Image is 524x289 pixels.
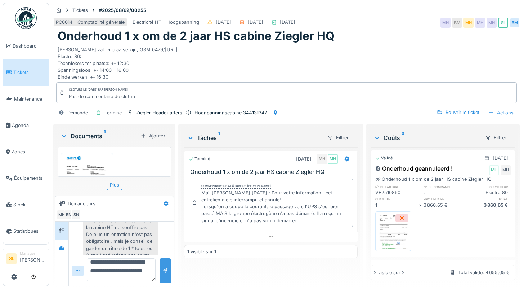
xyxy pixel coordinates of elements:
[373,133,479,142] div: Coûts
[187,133,321,142] div: Tâches
[12,148,46,155] span: Zones
[485,108,517,118] div: Actions
[63,155,111,223] img: k0hczxnwxv503i9pubjhwlay0e9a
[375,184,419,189] h6: n° de facture
[281,109,283,116] div: .
[501,165,511,175] div: MH
[440,18,451,28] div: MH
[189,156,210,162] div: Terminé
[487,18,497,28] div: MH
[475,18,485,28] div: MH
[218,133,220,142] sup: 1
[377,213,409,249] img: k0hczxnwxv503i9pubjhwlay0e9a
[375,189,419,196] div: VF2510860
[296,156,312,162] div: [DATE]
[13,43,46,49] span: Dashboard
[493,264,508,271] div: [DATE]
[6,251,46,268] a: SL Manager[PERSON_NAME]
[104,132,106,140] sup: 1
[424,189,467,196] div: .
[14,96,46,102] span: Maintenance
[3,139,49,165] a: Zones
[3,165,49,191] a: Équipements
[67,109,88,116] div: Demande
[3,86,49,112] a: Maintenance
[375,202,419,209] div: 1
[489,165,499,175] div: MH
[324,132,352,143] div: Filtrer
[328,154,338,164] div: MH
[190,168,354,175] h3: Onderhoud 1 x om de 2 jaar HS cabine Ziegler HQ
[68,200,95,207] div: Demandeurs
[6,253,17,264] li: SL
[402,133,404,142] sup: 2
[194,109,267,116] div: Hoogpanningscabine 34A131347
[13,228,46,235] span: Statistiques
[104,109,122,116] div: Terminé
[13,69,46,76] span: Tickets
[58,29,335,43] h1: Onderhoud 1 x om de 2 jaar HS cabine Ziegler HQ
[12,122,46,129] span: Agenda
[498,18,508,28] div: SL
[57,210,67,220] div: MH
[375,197,419,201] h6: quantité
[424,184,467,189] h6: n° de commande
[424,202,467,209] div: 3 860,65 €
[317,154,327,164] div: MH
[136,109,182,116] div: Ziegler Headquarters
[3,59,49,86] a: Tickets
[374,269,405,276] div: 2 visible sur 2
[248,19,263,26] div: [DATE]
[71,210,81,220] div: SN
[3,192,49,218] a: Stock
[69,87,128,92] div: Clôturé le [DATE] par [PERSON_NAME]
[20,251,46,256] div: Manager
[216,19,231,26] div: [DATE]
[452,18,462,28] div: BM
[493,155,508,162] div: [DATE]
[510,18,520,28] div: BM
[201,189,349,224] div: Mail [PERSON_NAME] [DATE] : Pour votre information . cet entretien a été interrompu et annulé! Lo...
[463,18,474,28] div: MH
[424,197,467,201] h6: prix unitaire
[419,202,424,209] div: ×
[467,189,511,196] div: Electro 80
[467,197,511,201] h6: total
[3,218,49,244] a: Statistiques
[13,201,46,208] span: Stock
[201,184,271,189] div: Commentaire de clôture de [PERSON_NAME]
[138,131,168,141] div: Ajouter
[467,202,511,209] div: 3 860,65 €
[375,164,453,173] div: Onderhoud geannuleerd !
[3,112,49,139] a: Agenda
[56,19,125,26] div: PC0014 - Comptabilité générale
[187,248,216,255] div: 1 visible sur 1
[15,7,37,29] img: Badge_color-CXgf-gQk.svg
[467,184,511,189] h6: fournisseur
[375,176,492,183] div: Onderhoud 1 x om de 2 jaar HS cabine Ziegler HQ
[64,210,74,220] div: BM
[133,19,199,26] div: Electricité HT - Hoogspanning
[69,93,136,100] div: Pas de commentaire de clôture
[61,132,138,140] div: Documents
[96,7,149,14] strong: #2025/08/62/00255
[3,33,49,59] a: Dashboard
[107,180,122,190] div: Plus
[482,132,510,143] div: Filtrer
[280,19,295,26] div: [DATE]
[434,108,482,117] div: Rouvrir le ticket
[58,43,515,81] div: [PERSON_NAME] zal ter plaatse zijn, GSM 0479/[URL] Electro 80: Techniekers ter plaatse: +- 12:30 ...
[72,7,88,14] div: Tickets
[458,269,510,276] div: Total validé: 4 055,65 €
[375,155,393,161] div: Validé
[14,175,46,181] span: Équipements
[20,251,46,266] li: [PERSON_NAME]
